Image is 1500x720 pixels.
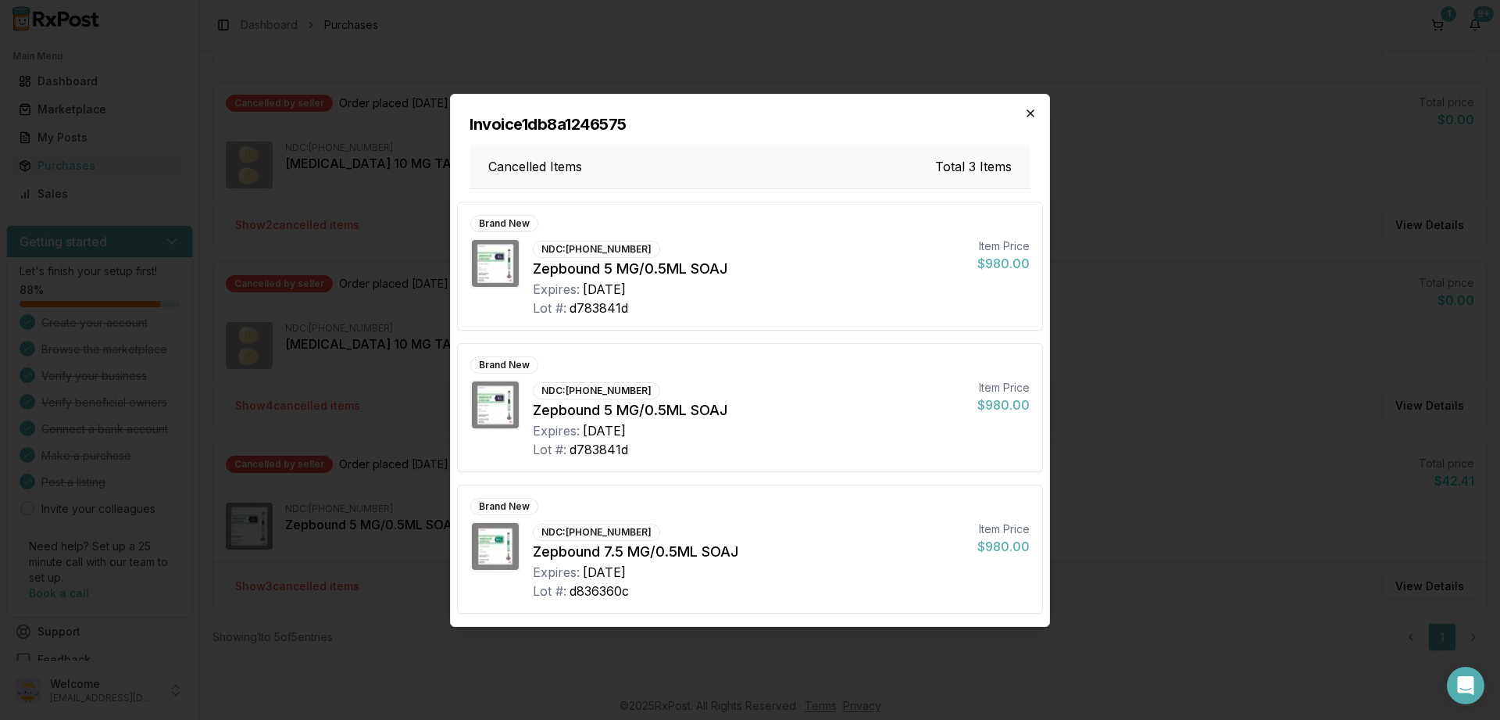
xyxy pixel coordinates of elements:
h3: Cancelled Items [488,157,582,176]
div: Zepbound 7.5 MG/0.5ML SOAJ [533,541,965,563]
img: Zepbound 5 MG/0.5ML SOAJ [472,381,519,428]
div: Zepbound 5 MG/0.5ML SOAJ [533,399,965,421]
div: d836360c [570,582,629,600]
div: Lot #: [533,440,566,459]
div: NDC: [PHONE_NUMBER] [533,524,660,541]
h2: Invoice 1db8a1246575 [470,113,1030,135]
div: Brand New [470,215,538,232]
div: NDC: [PHONE_NUMBER] [533,382,660,399]
div: $980.00 [977,537,1030,556]
div: [DATE] [583,563,626,582]
h3: Total 3 Items [935,157,1012,176]
div: Lot #: [533,582,566,600]
div: $980.00 [977,396,1030,414]
div: [DATE] [583,280,626,299]
div: Lot #: [533,299,566,317]
div: Item Price [977,238,1030,254]
div: Item Price [977,521,1030,537]
div: Expires: [533,563,580,582]
img: Zepbound 7.5 MG/0.5ML SOAJ [472,523,519,570]
div: Expires: [533,421,580,440]
div: Brand New [470,356,538,374]
div: Item Price [977,380,1030,396]
div: $980.00 [977,254,1030,273]
img: Zepbound 5 MG/0.5ML SOAJ [472,240,519,287]
div: Brand New [470,498,538,515]
div: NDC: [PHONE_NUMBER] [533,241,660,258]
div: d783841d [570,440,628,459]
div: d783841d [570,299,628,317]
div: [DATE] [583,421,626,440]
div: Expires: [533,280,580,299]
div: Zepbound 5 MG/0.5ML SOAJ [533,258,965,280]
